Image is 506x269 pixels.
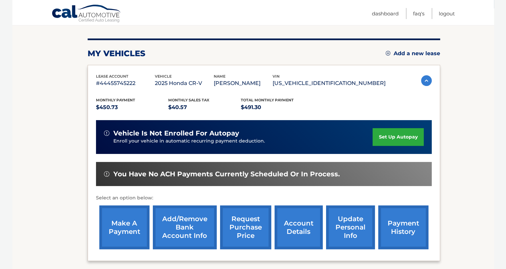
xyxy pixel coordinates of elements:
[241,98,294,102] span: Total Monthly Payment
[99,205,149,249] a: make a payment
[52,4,122,24] a: Cal Automotive
[153,205,217,249] a: Add/Remove bank account info
[273,79,386,88] p: [US_VEHICLE_IDENTIFICATION_NUMBER]
[96,74,128,79] span: lease account
[214,74,225,79] span: name
[275,205,323,249] a: account details
[104,130,109,136] img: alert-white.svg
[413,8,424,19] a: FAQ's
[88,49,145,59] h2: my vehicles
[168,98,209,102] span: Monthly sales Tax
[214,79,273,88] p: [PERSON_NAME]
[273,74,280,79] span: vin
[326,205,375,249] a: update personal info
[113,138,373,145] p: Enroll your vehicle in automatic recurring payment deduction.
[372,8,399,19] a: Dashboard
[96,194,432,202] p: Select an option below:
[421,75,432,86] img: accordion-active.svg
[373,128,423,146] a: set up autopay
[96,98,135,102] span: Monthly Payment
[439,8,455,19] a: Logout
[113,170,340,178] span: You have no ACH payments currently scheduled or in process.
[386,50,440,57] a: Add a new lease
[241,103,313,112] p: $491.30
[220,205,271,249] a: request purchase price
[96,103,169,112] p: $450.73
[168,103,241,112] p: $40.57
[104,171,109,177] img: alert-white.svg
[96,79,155,88] p: #44455745222
[386,51,390,56] img: add.svg
[155,79,214,88] p: 2025 Honda CR-V
[378,205,428,249] a: payment history
[155,74,172,79] span: vehicle
[113,129,239,138] span: vehicle is not enrolled for autopay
